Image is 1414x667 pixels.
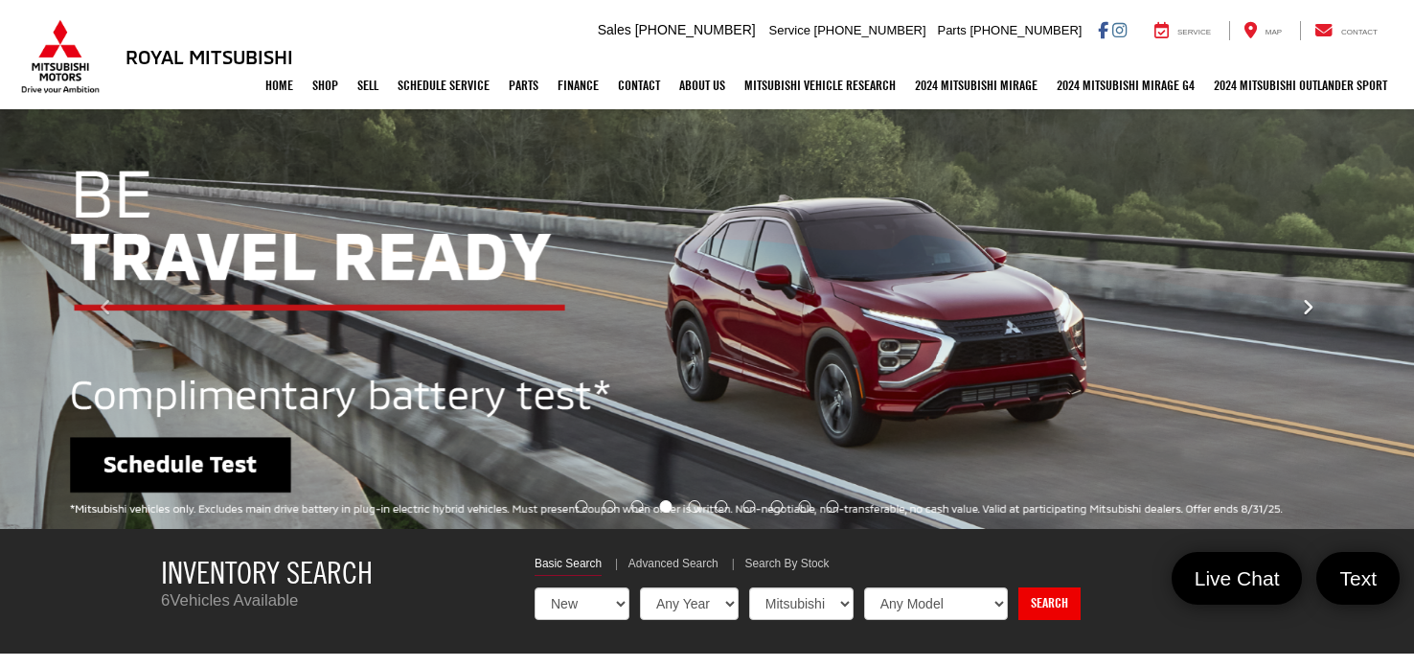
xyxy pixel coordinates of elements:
[743,500,756,513] li: Go to slide number 7.
[1300,21,1392,40] a: Contact
[749,587,854,620] select: Choose Make from the dropdown
[799,500,811,513] li: Go to slide number 9.
[1177,28,1211,36] span: Service
[905,61,1047,109] a: 2024 Mitsubishi Mirage
[864,587,1008,620] select: Choose Model from the dropdown
[303,61,348,109] a: Shop
[937,23,966,37] span: Parts
[17,19,103,94] img: Mitsubishi
[348,61,388,109] a: Sell
[1185,565,1289,591] span: Live Chat
[659,500,672,513] li: Go to slide number 4.
[598,22,631,37] span: Sales
[161,589,506,612] p: Vehicles Available
[1112,22,1127,37] a: Instagram: Click to visit our Instagram page
[608,61,670,109] a: Contact
[1316,552,1400,605] a: Text
[628,556,718,575] a: Advanced Search
[548,61,608,109] a: Finance
[745,556,830,575] a: Search By Stock
[1047,61,1204,109] a: 2024 Mitsubishi Mirage G4
[1204,61,1397,109] a: 2024 Mitsubishi Outlander SPORT
[814,23,926,37] span: [PHONE_NUMBER]
[716,500,728,513] li: Go to slide number 6.
[603,500,615,513] li: Go to slide number 2.
[535,556,602,576] a: Basic Search
[1202,126,1414,491] button: Click to view next picture.
[735,61,905,109] a: Mitsubishi Vehicle Research
[1229,21,1296,40] a: Map
[969,23,1082,37] span: [PHONE_NUMBER]
[1098,22,1108,37] a: Facebook: Click to visit our Facebook page
[1018,587,1081,620] a: Search
[640,587,739,620] select: Choose Year from the dropdown
[161,591,170,609] span: 6
[1172,552,1303,605] a: Live Chat
[575,500,587,513] li: Go to slide number 1.
[670,61,735,109] a: About Us
[1140,21,1225,40] a: Service
[1266,28,1282,36] span: Map
[1330,565,1386,591] span: Text
[630,500,643,513] li: Go to slide number 3.
[256,61,303,109] a: Home
[771,500,784,513] li: Go to slide number 8.
[827,500,839,513] li: Go to slide number 10.
[1341,28,1378,36] span: Contact
[388,61,499,109] a: Schedule Service: Opens in a new tab
[499,61,548,109] a: Parts: Opens in a new tab
[769,23,810,37] span: Service
[635,22,756,37] span: [PHONE_NUMBER]
[125,46,293,67] h3: Royal Mitsubishi
[688,500,700,513] li: Go to slide number 5.
[161,556,506,589] h3: Inventory Search
[535,587,629,620] select: Choose Vehicle Condition from the dropdown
